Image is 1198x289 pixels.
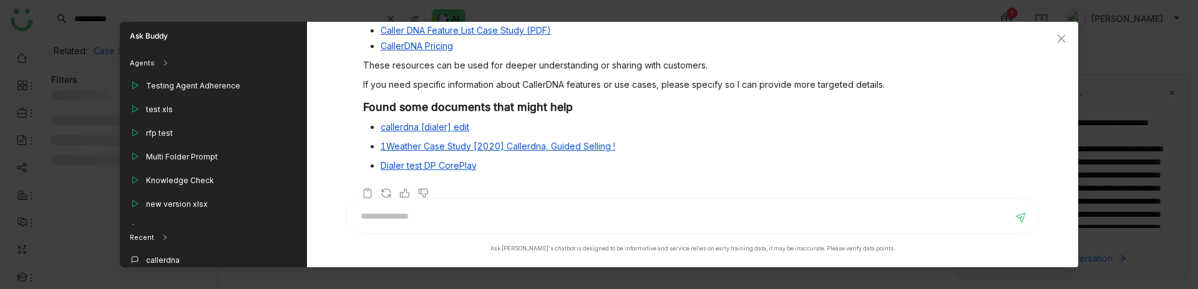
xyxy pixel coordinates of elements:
div: Recent [130,232,154,243]
img: play_outline.svg [130,222,140,232]
div: Agents [130,58,155,69]
a: CallerDNA Pricing [381,40,453,51]
img: play_outline.svg [130,80,140,90]
div: Agents [120,50,307,75]
a: Caller DNA Feature List Case Study (PDF) [381,25,551,36]
div: callerdna [146,255,180,266]
button: Close [1045,22,1078,55]
img: play_outline.svg [130,199,140,209]
img: regenerate-askbuddy.svg [380,187,392,199]
div: Multi Folder Prompt [146,151,218,163]
img: callout.svg [130,255,140,265]
img: play_outline.svg [130,104,140,114]
div: test xls [146,104,173,115]
img: copy-askbuddy.svg [361,187,374,199]
a: Dialer test DP CorePlay [381,160,477,171]
a: 1Weather Case Study [2020] Callerdna, Guided Selling ! [381,141,615,151]
div: Testing Agent Adherence [146,80,240,92]
div: Recent [120,225,307,250]
h3: Found some documents that might help [363,100,1030,114]
div: Customers Only [146,222,205,234]
div: new version xlsx [146,199,208,210]
p: These resources can be used for deeper understanding or sharing with customers. [363,59,1030,72]
img: play_outline.svg [130,175,140,185]
img: thumbs-down.svg [417,187,430,199]
div: Ask [PERSON_NAME]'s chatbot is designed to be informative and service relies on early training da... [490,244,895,253]
div: rfp test [146,128,173,139]
div: Ask Buddy [120,22,307,50]
p: If you need specific information about CallerDNA features or use cases, please specify so I can p... [363,78,1030,91]
img: play_outline.svg [130,128,140,138]
img: thumbs-up.svg [399,187,411,199]
a: callerdna [dialer] edit [381,121,469,132]
img: play_outline.svg [130,151,140,161]
div: Knowledge Check [146,175,214,186]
